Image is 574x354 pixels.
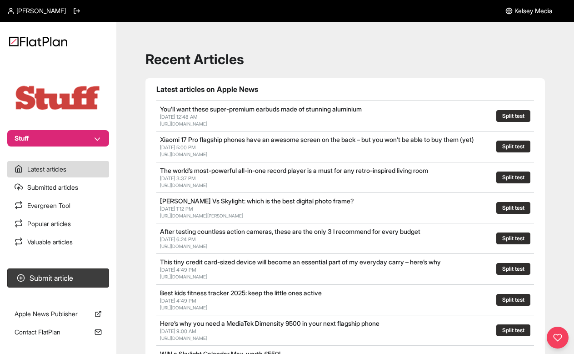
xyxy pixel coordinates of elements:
button: Split test [496,263,530,275]
a: [URL][DOMAIN_NAME] [160,335,207,341]
a: You’ll want these super-premium earbuds made of stunning aluminium [160,105,362,113]
span: [DATE] 4:49 PM [160,267,196,273]
span: Kelsey Media [514,6,552,15]
button: Submit article [7,268,109,288]
span: [DATE] 5:00 PM [160,144,196,151]
h1: Latest articles on Apple News [156,84,534,95]
button: Split test [496,233,530,244]
img: Publication Logo [13,84,104,112]
a: [URL][DOMAIN_NAME] [160,182,207,188]
a: The world’s most-powerful all-in-one record player is a must for any retro-inspired living room [160,167,428,174]
img: Logo [9,36,67,46]
button: Split test [496,294,530,306]
a: After testing countless action cameras, these are the only 3 I recommend for every budget [160,228,420,235]
button: Split test [496,110,530,122]
a: Xiaomi 17 Pro flagship phones have an awesome screen on the back – but you won’t be able to buy t... [160,136,474,143]
span: [DATE] 6:24 PM [160,236,196,243]
a: Latest articles [7,161,109,177]
a: [URL][DOMAIN_NAME][PERSON_NAME] [160,213,243,218]
a: Evergreen Tool [7,197,109,214]
a: This tiny credit card-sized device will become an essential part of my everyday carry – here’s why [160,258,441,266]
a: Here’s why you need a MediaTek Dimensity 9500 in your next flagship phone [160,319,379,327]
a: [PERSON_NAME] [7,6,66,15]
a: [URL][DOMAIN_NAME] [160,152,207,157]
a: Apple News Publisher [7,306,109,322]
button: Split test [496,324,530,336]
a: Contact FlatPlan [7,324,109,340]
span: [DATE] 9:00 AM [160,328,196,334]
span: [PERSON_NAME] [16,6,66,15]
a: [URL][DOMAIN_NAME] [160,121,207,126]
span: [DATE] 1:12 PM [160,206,193,212]
button: Split test [496,172,530,183]
button: Split test [496,141,530,152]
a: Submitted articles [7,179,109,196]
span: [DATE] 3:37 PM [160,175,196,182]
span: [DATE] 4:49 PM [160,298,196,304]
a: [PERSON_NAME] Vs Skylight: which is the best digital photo frame? [160,197,354,205]
button: Split test [496,202,530,214]
a: Valuable articles [7,234,109,250]
a: [URL][DOMAIN_NAME] [160,274,207,279]
a: Best kids fitness tracker 2025: keep the little ones active [160,289,322,297]
a: Popular articles [7,216,109,232]
a: [URL][DOMAIN_NAME] [160,305,207,310]
a: [URL][DOMAIN_NAME] [160,243,207,249]
button: Stuff [7,130,109,147]
h1: Recent Articles [145,51,545,67]
span: [DATE] 12:48 AM [160,114,198,120]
